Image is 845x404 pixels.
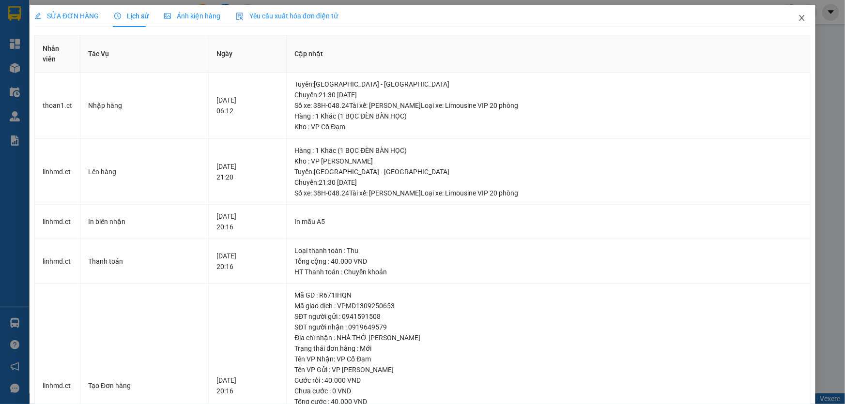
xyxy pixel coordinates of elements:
div: [DATE] 20:16 [216,251,279,272]
div: Tuyến : [GEOGRAPHIC_DATA] - [GEOGRAPHIC_DATA] Chuyến: 21:30 [DATE] Số xe: 38H-048.24 Tài xế: [PER... [294,79,802,111]
div: Nhập hàng [88,100,200,111]
span: clock-circle [114,13,121,19]
div: Tên VP Gửi : VP [PERSON_NAME] [294,364,802,375]
div: Địa chỉ nhận : NHÀ THỜ [PERSON_NAME] [294,332,802,343]
div: Loại thanh toán : Thu [294,245,802,256]
td: linhmd.ct [35,139,80,205]
span: edit [34,13,41,19]
div: Chưa cước : 0 VND [294,386,802,396]
td: linhmd.ct [35,205,80,239]
span: Yêu cầu xuất hóa đơn điện tử [236,12,338,20]
button: Close [788,5,815,32]
div: Tạo Đơn hàng [88,380,200,391]
span: Lịch sử [114,12,149,20]
div: [DATE] 20:16 [216,211,279,232]
div: Trạng thái đơn hàng : Mới [294,343,802,354]
div: Thanh toán [88,256,200,267]
div: Tên VP Nhận: VP Cổ Đạm [294,354,802,364]
td: thoan1.ct [35,73,80,139]
span: SỬA ĐƠN HÀNG [34,12,99,20]
div: Kho : VP [PERSON_NAME] [294,156,802,166]
div: Tuyến : [GEOGRAPHIC_DATA] - [GEOGRAPHIC_DATA] Chuyến: 21:30 [DATE] Số xe: 38H-048.24 Tài xế: [PER... [294,166,802,198]
div: Cước rồi : 40.000 VND [294,375,802,386]
span: Ảnh kiện hàng [164,12,220,20]
img: icon [236,13,244,20]
th: Nhân viên [35,35,80,73]
div: [DATE] 06:12 [216,95,279,116]
div: In mẫu A5 [294,216,802,227]
th: Cập nhật [287,35,811,73]
span: picture [164,13,171,19]
div: Mã giao dịch : VPMD1309250653 [294,300,802,311]
div: Hàng : 1 Khác (1 BỌC ĐÈN BÀN HỌC) [294,145,802,156]
th: Ngày [209,35,287,73]
div: [DATE] 20:16 [216,375,279,396]
div: Kho : VP Cổ Đạm [294,121,802,132]
div: SĐT người gửi : 0941591508 [294,311,802,322]
div: In biên nhận [88,216,200,227]
div: HT Thanh toán : Chuyển khoản [294,267,802,277]
td: linhmd.ct [35,239,80,284]
div: Mã GD : R671IHQN [294,290,802,300]
div: Lên hàng [88,166,200,177]
div: Tổng cộng : 40.000 VND [294,256,802,267]
div: SĐT người nhận : 0919649579 [294,322,802,332]
th: Tác Vụ [80,35,209,73]
div: Hàng : 1 Khác (1 BỌC ĐÈN BÀN HỌC) [294,111,802,121]
span: close [798,14,806,22]
div: [DATE] 21:20 [216,161,279,182]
